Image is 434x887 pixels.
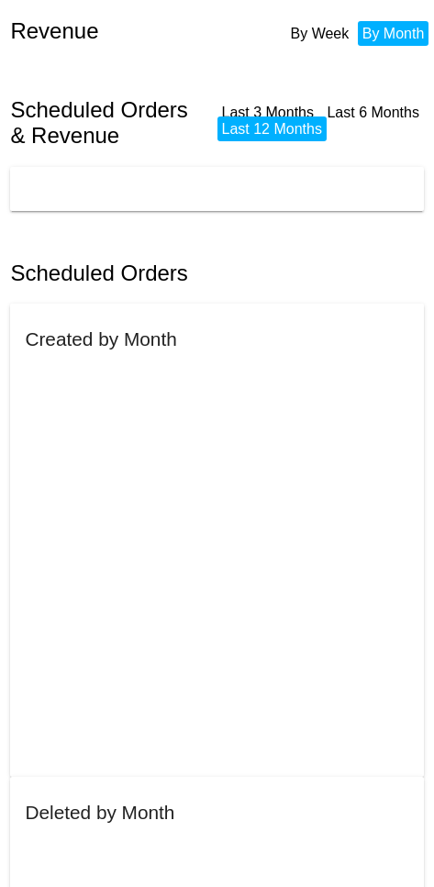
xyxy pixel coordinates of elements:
[358,21,429,46] li: By Month
[25,328,176,349] h2: Created by Month
[222,121,322,137] a: Last 12 Months
[222,105,315,120] a: Last 3 Months
[286,21,354,46] li: By Week
[25,802,174,823] h2: Deleted by Month
[327,105,419,120] a: Last 6 Months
